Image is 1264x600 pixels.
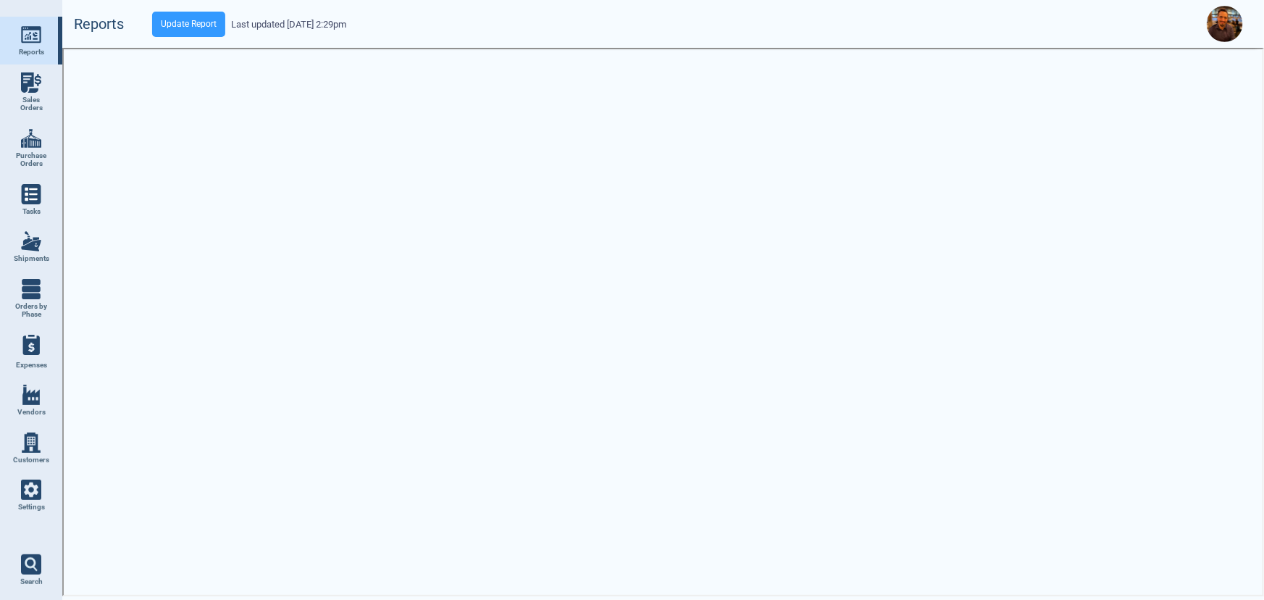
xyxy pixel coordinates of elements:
img: menu_icon [21,25,41,45]
img: menu_icon [21,385,41,405]
img: menu_icon [21,128,41,149]
span: Shipments [14,254,49,263]
span: Expenses [16,361,47,370]
span: Reports [19,48,44,57]
span: Sales Orders [12,96,51,112]
span: Settings [18,503,45,512]
img: menu_icon [21,433,41,453]
img: menu_icon [21,184,41,204]
img: menu_icon [21,480,41,500]
span: Customers [13,456,49,464]
span: Purchase Orders [12,151,51,168]
img: menu_icon [21,231,41,251]
span: Tasks [22,207,41,216]
img: menu_icon [21,72,41,93]
img: Avatar [1207,6,1243,42]
h2: Reports [74,16,124,33]
span: Vendors [17,408,46,417]
iframe: title [62,48,1264,596]
button: Update Report [152,12,225,37]
span: Search [20,578,43,586]
span: Orders by Phase [12,302,51,319]
img: menu_icon [21,279,41,299]
span: Last updated [DATE] 2:29pm [231,19,346,30]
